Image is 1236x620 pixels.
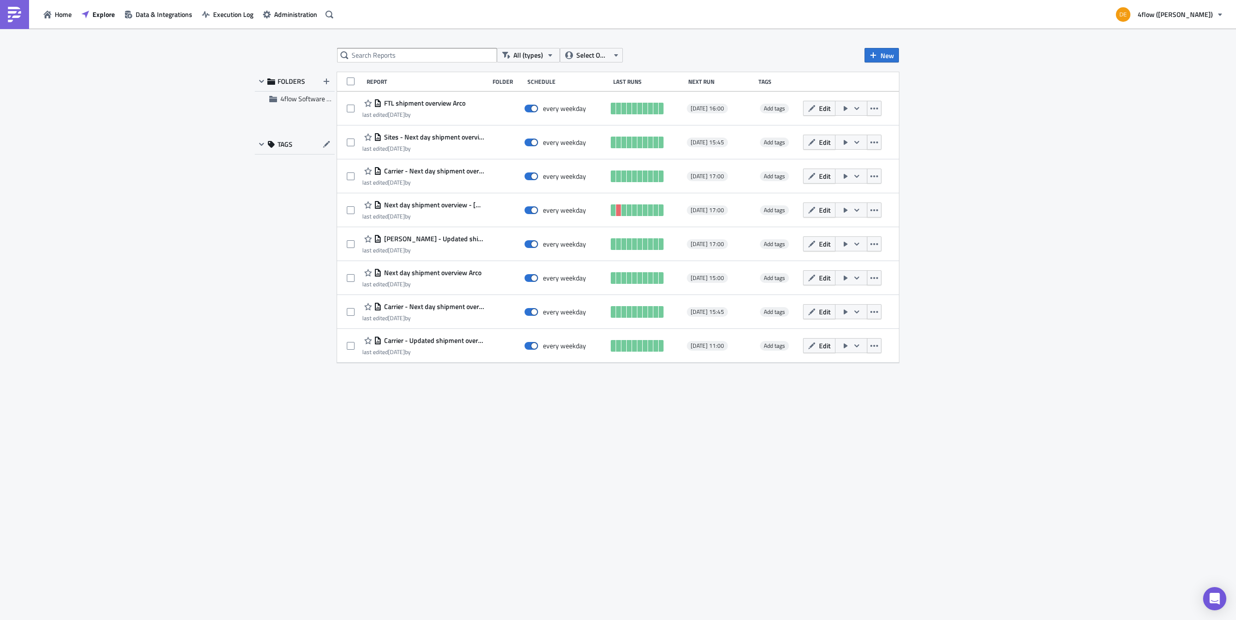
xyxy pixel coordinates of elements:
button: Edit [803,135,835,150]
span: Add tags [764,138,785,147]
span: [DATE] 15:00 [691,274,724,282]
button: Edit [803,101,835,116]
span: Edit [819,103,831,113]
span: [DATE] 17:00 [691,240,724,248]
span: Add tags [764,104,785,113]
img: Avatar [1115,6,1131,23]
button: Edit [803,202,835,217]
span: Add tags [764,239,785,248]
span: Add tags [760,104,789,113]
button: Edit [803,304,835,319]
time: 2025-06-10T13:06:50Z [388,279,405,289]
span: Add tags [764,171,785,181]
div: every weekday [543,308,586,316]
div: last edited by [362,280,481,288]
div: every weekday [543,341,586,350]
span: [DATE] 11:00 [691,342,724,350]
button: Data & Integrations [120,7,197,22]
span: [DATE] 17:00 [691,206,724,214]
span: Data & Integrations [136,9,192,19]
time: 2025-06-10T14:21:42Z [388,110,405,119]
span: [DATE] 15:45 [691,139,724,146]
time: 2025-05-28T08:59:59Z [388,212,405,221]
div: last edited by [362,247,484,254]
span: Sites - Next day shipment overview [382,133,484,141]
button: Edit [803,236,835,251]
span: [DATE] 16:00 [691,105,724,112]
button: Home [39,7,77,22]
input: Search Reports [337,48,497,62]
span: Administration [274,9,317,19]
button: All (types) [497,48,560,62]
button: Administration [258,7,322,22]
time: 2025-05-28T08:23:58Z [388,347,405,356]
span: [DATE] 15:45 [691,308,724,316]
div: Next Run [688,78,754,85]
div: last edited by [362,111,465,118]
img: PushMetrics [7,7,22,22]
div: Folder [493,78,523,85]
button: Edit [803,270,835,285]
div: Open Intercom Messenger [1203,587,1226,610]
div: last edited by [362,145,484,152]
span: FTL shipment overview Arco [382,99,465,108]
span: Add tags [764,341,785,350]
div: last edited by [362,179,484,186]
time: 2025-05-28T10:15:21Z [388,144,405,153]
span: Explore [93,9,115,19]
span: Next day shipment overview - Girona [382,201,484,209]
span: FOLDERS [278,77,305,86]
div: Last Runs [613,78,684,85]
span: DeLuca - Updated shipment overview of today [382,234,484,243]
span: All (types) [513,50,543,61]
span: TAGS [278,140,293,149]
span: Edit [819,273,831,283]
button: New [865,48,899,62]
span: 4flow Software KAM [280,93,340,104]
span: Carrier - Next day shipment overview [382,302,484,311]
div: every weekday [543,172,586,181]
span: 4flow ([PERSON_NAME]) [1138,9,1213,19]
span: Add tags [760,273,789,283]
span: Add tags [760,239,789,249]
span: Home [55,9,72,19]
span: Edit [819,137,831,147]
span: Select Owner [576,50,609,61]
span: Execution Log [213,9,253,19]
span: Add tags [764,273,785,282]
span: Edit [819,239,831,249]
span: Next day shipment overview Arco [382,268,481,277]
span: Carrier - Updated shipment overview of today [382,336,484,345]
span: Carrier - Next day shipment overview Girona [382,167,484,175]
button: Explore [77,7,120,22]
span: Edit [819,341,831,351]
span: [DATE] 17:00 [691,172,724,180]
time: 2025-05-28T08:28:20Z [388,313,405,323]
span: Edit [819,171,831,181]
div: every weekday [543,206,586,215]
div: every weekday [543,104,586,113]
span: Add tags [764,205,785,215]
div: Tags [758,78,799,85]
div: last edited by [362,348,484,356]
button: Edit [803,338,835,353]
button: Execution Log [197,7,258,22]
time: 2025-05-28T08:24:18Z [388,246,405,255]
div: every weekday [543,138,586,147]
span: Add tags [760,205,789,215]
button: Select Owner [560,48,623,62]
span: Add tags [760,341,789,351]
div: last edited by [362,213,484,220]
div: Schedule [527,78,608,85]
button: 4flow ([PERSON_NAME]) [1110,4,1229,25]
div: every weekday [543,240,586,248]
span: Add tags [760,171,789,181]
div: Report [367,78,488,85]
time: 2025-05-28T08:30:47Z [388,178,405,187]
span: Edit [819,307,831,317]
